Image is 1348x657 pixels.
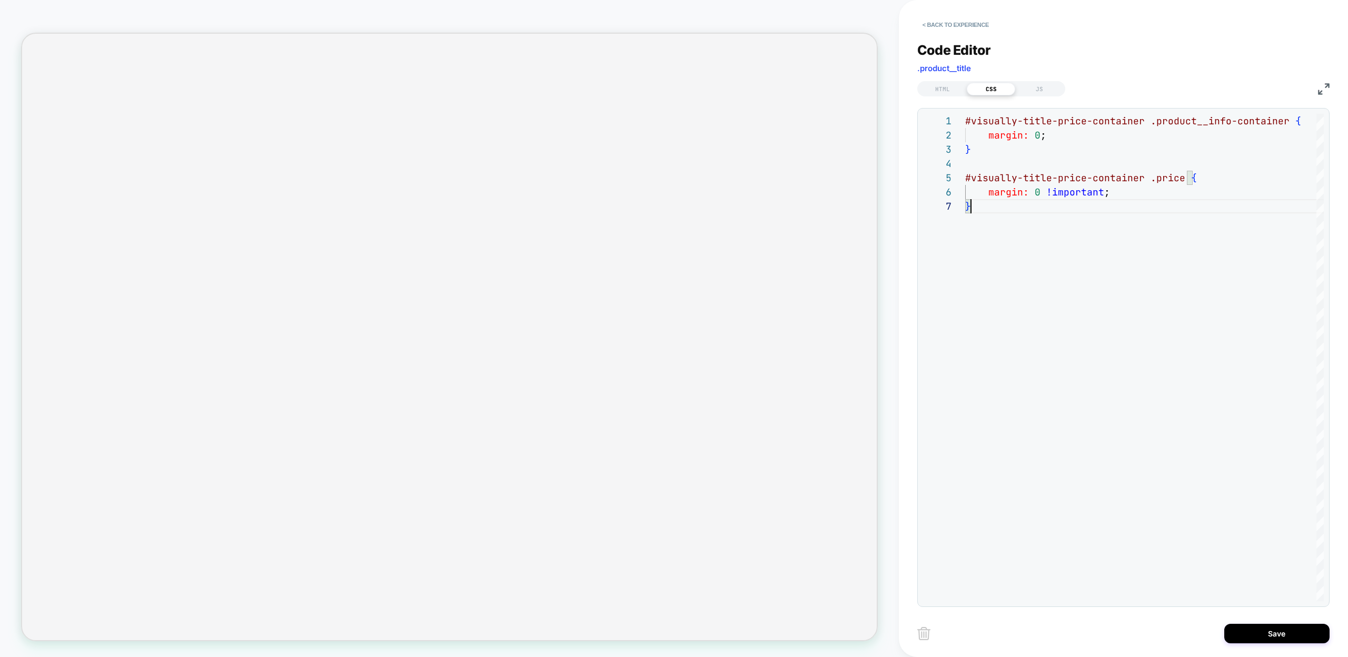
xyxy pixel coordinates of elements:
[988,129,1029,141] span: margin:
[923,171,951,185] div: 5
[1318,83,1330,95] img: fullscreen
[923,199,951,213] div: 7
[1035,186,1040,198] span: 0
[965,143,971,155] span: }
[923,185,951,199] div: 6
[923,128,951,142] div: 2
[1015,83,1064,95] div: JS
[917,627,930,640] img: delete
[918,83,967,95] div: HTML
[923,114,951,128] div: 1
[965,172,1145,184] span: #visually-title-price-container
[1151,115,1290,127] span: .product__info-container
[923,142,951,156] div: 3
[1046,186,1104,198] span: !important
[965,200,971,212] span: }
[1104,186,1110,198] span: ;
[1035,129,1040,141] span: 0
[1151,172,1185,184] span: .price
[965,115,1145,127] span: #visually-title-price-container
[967,83,1015,95] div: CSS
[923,156,951,171] div: 4
[988,186,1029,198] span: margin:
[917,42,991,58] span: Code Editor
[1295,115,1301,127] span: {
[1040,129,1046,141] span: ;
[1224,624,1330,643] button: Save
[917,16,994,33] button: < Back to experience
[1191,172,1197,184] span: {
[917,63,971,73] span: .product__title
